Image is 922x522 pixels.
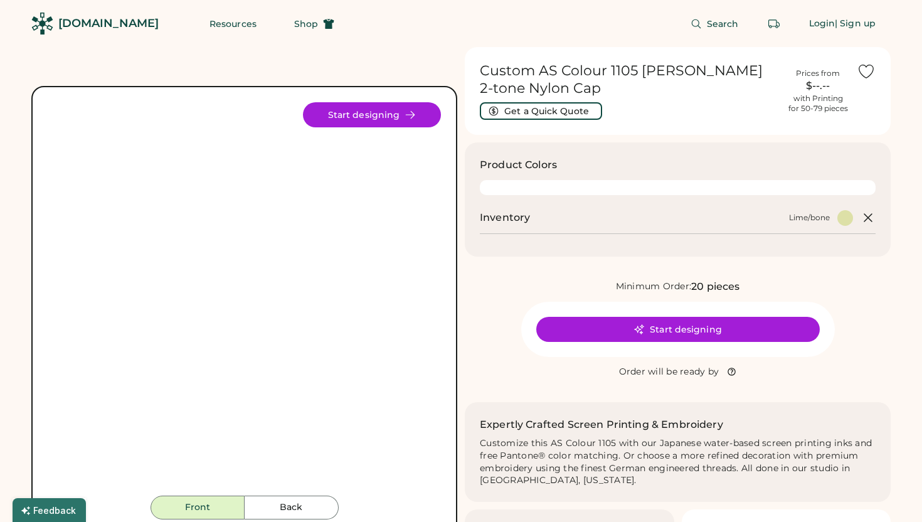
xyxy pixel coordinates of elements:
[245,496,339,519] button: Back
[787,78,849,93] div: $--.--
[789,213,830,223] div: Lime/bone
[48,102,441,496] img: 1105 - Lime/bone Front Image
[480,210,530,225] h2: Inventory
[294,19,318,28] span: Shop
[616,280,692,293] div: Minimum Order:
[151,496,245,519] button: Front
[536,317,820,342] button: Start designing
[480,417,723,432] h2: Expertly Crafted Screen Printing & Embroidery
[48,102,441,496] div: 1105 Style Image
[58,16,159,31] div: [DOMAIN_NAME]
[31,13,53,35] img: Rendered Logo - Screens
[809,18,835,30] div: Login
[480,437,876,487] div: Customize this AS Colour 1105 with our Japanese water-based screen printing inks and free Pantone...
[279,11,349,36] button: Shop
[480,102,602,120] button: Get a Quick Quote
[676,11,754,36] button: Search
[835,18,876,30] div: | Sign up
[761,11,787,36] button: Retrieve an order
[796,68,840,78] div: Prices from
[788,93,848,114] div: with Printing for 50-79 pieces
[194,11,272,36] button: Resources
[480,157,557,173] h3: Product Colors
[707,19,739,28] span: Search
[480,62,779,97] h1: Custom AS Colour 1105 [PERSON_NAME] 2-tone Nylon Cap
[691,279,739,294] div: 20 pieces
[619,366,719,378] div: Order will be ready by
[303,102,441,127] button: Start designing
